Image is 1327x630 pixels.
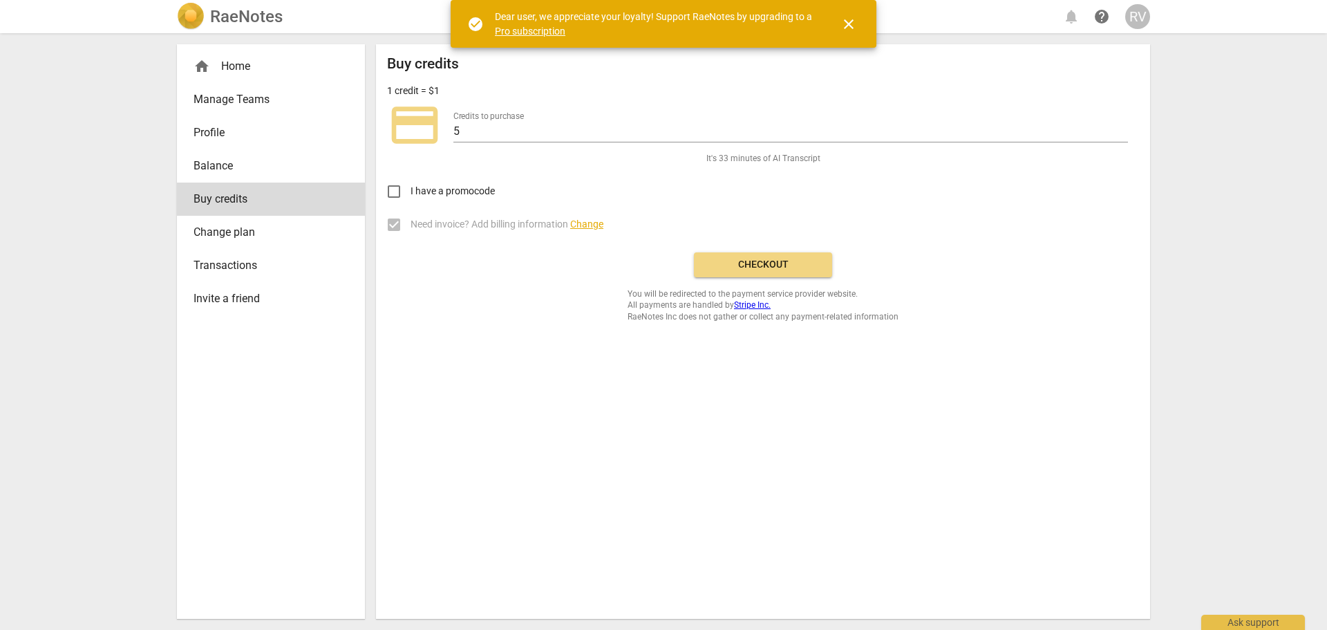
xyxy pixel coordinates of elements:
[694,252,832,277] button: Checkout
[194,58,337,75] div: Home
[411,184,495,198] span: I have a promocode
[1093,8,1110,25] span: help
[177,249,365,282] a: Transactions
[177,83,365,116] a: Manage Teams
[194,91,337,108] span: Manage Teams
[177,183,365,216] a: Buy credits
[570,219,603,230] span: Change
[177,149,365,183] a: Balance
[1125,4,1150,29] button: RV
[194,224,337,241] span: Change plan
[734,300,771,310] a: Stripe Inc.
[194,290,337,307] span: Invite a friend
[177,282,365,315] a: Invite a friend
[387,55,459,73] h2: Buy credits
[177,116,365,149] a: Profile
[177,3,283,30] a: LogoRaeNotes
[194,257,337,274] span: Transactions
[495,26,565,37] a: Pro subscription
[210,7,283,26] h2: RaeNotes
[387,98,442,153] span: credit_card
[1201,615,1305,630] div: Ask support
[1089,4,1114,29] a: Help
[628,288,898,323] span: You will be redirected to the payment service provider website. All payments are handled by RaeNo...
[177,216,365,249] a: Change plan
[705,258,821,272] span: Checkout
[194,158,337,174] span: Balance
[453,112,524,120] label: Credits to purchase
[387,84,440,98] p: 1 credit = $1
[832,8,865,41] button: Close
[706,153,820,165] span: It's 33 minutes of AI Transcript
[194,58,210,75] span: home
[194,124,337,141] span: Profile
[467,16,484,33] span: check_circle
[177,3,205,30] img: Logo
[194,191,337,207] span: Buy credits
[495,10,816,38] div: Dear user, we appreciate your loyalty! Support RaeNotes by upgrading to a
[177,50,365,83] div: Home
[840,16,857,33] span: close
[411,217,603,232] span: Need invoice? Add billing information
